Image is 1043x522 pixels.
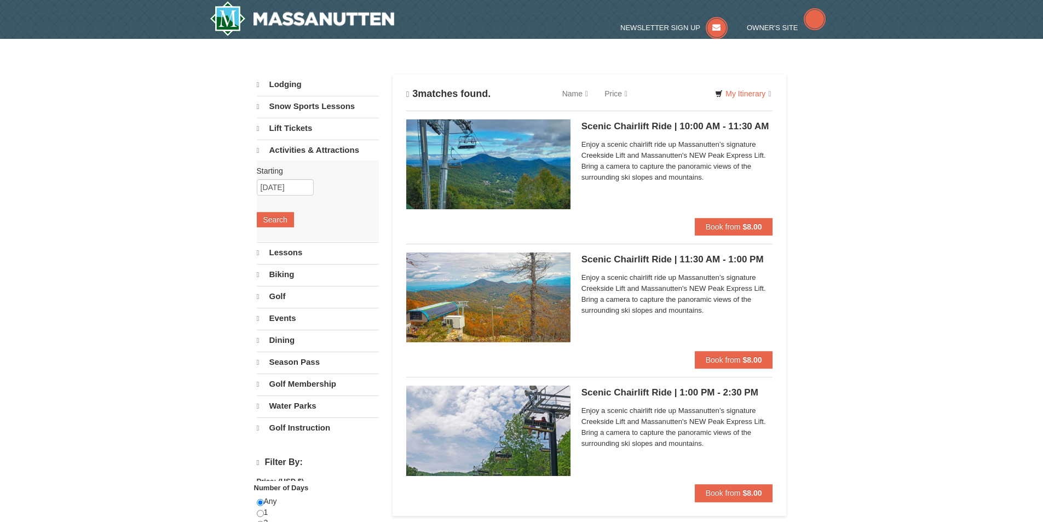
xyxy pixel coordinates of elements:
[257,165,371,176] label: Starting
[695,484,773,502] button: Book from $8.00
[257,242,379,263] a: Lessons
[406,253,571,342] img: 24896431-13-a88f1aaf.jpg
[257,212,294,227] button: Search
[581,405,773,449] span: Enjoy a scenic chairlift ride up Massanutten’s signature Creekside Lift and Massanutten's NEW Pea...
[406,386,571,475] img: 24896431-9-664d1467.jpg
[257,374,379,394] a: Golf Membership
[254,484,309,492] strong: Number of Days
[581,272,773,316] span: Enjoy a scenic chairlift ride up Massanutten’s signature Creekside Lift and Massanutten's NEW Pea...
[257,286,379,307] a: Golf
[257,395,379,416] a: Water Parks
[706,489,741,497] span: Book from
[747,24,826,32] a: Owner's Site
[620,24,728,32] a: Newsletter Sign Up
[257,477,304,485] strong: Price: (USD $)
[257,352,379,372] a: Season Pass
[554,83,596,105] a: Name
[596,83,636,105] a: Price
[581,121,773,132] h5: Scenic Chairlift Ride | 10:00 AM - 11:30 AM
[257,118,379,139] a: Lift Tickets
[742,489,762,497] strong: $8.00
[695,351,773,369] button: Book from $8.00
[695,218,773,236] button: Book from $8.00
[210,1,395,36] img: Massanutten Resort Logo
[742,222,762,231] strong: $8.00
[257,140,379,160] a: Activities & Attractions
[257,457,379,468] h4: Filter By:
[257,96,379,117] a: Snow Sports Lessons
[706,355,741,364] span: Book from
[747,24,798,32] span: Owner's Site
[406,119,571,209] img: 24896431-1-a2e2611b.jpg
[581,387,773,398] h5: Scenic Chairlift Ride | 1:00 PM - 2:30 PM
[257,74,379,95] a: Lodging
[706,222,741,231] span: Book from
[742,355,762,364] strong: $8.00
[257,330,379,351] a: Dining
[708,85,778,102] a: My Itinerary
[581,139,773,183] span: Enjoy a scenic chairlift ride up Massanutten’s signature Creekside Lift and Massanutten's NEW Pea...
[257,308,379,329] a: Events
[620,24,700,32] span: Newsletter Sign Up
[257,417,379,438] a: Golf Instruction
[210,1,395,36] a: Massanutten Resort
[257,264,379,285] a: Biking
[581,254,773,265] h5: Scenic Chairlift Ride | 11:30 AM - 1:00 PM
